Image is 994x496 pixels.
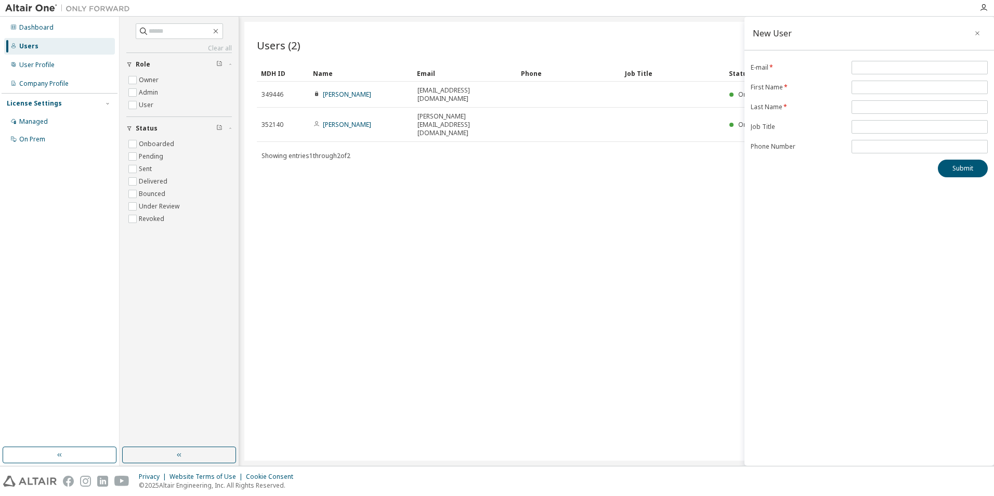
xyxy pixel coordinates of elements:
span: Clear filter [216,60,223,69]
div: Privacy [139,473,169,481]
button: Role [126,53,232,76]
img: Altair One [5,3,135,14]
label: Job Title [751,123,845,131]
label: Revoked [139,213,166,225]
div: Status [729,65,922,82]
div: Dashboard [19,23,54,32]
span: [PERSON_NAME][EMAIL_ADDRESS][DOMAIN_NAME] [417,112,512,137]
span: Role [136,60,150,69]
span: Status [136,124,158,133]
div: On Prem [19,135,45,143]
label: Delivered [139,175,169,188]
label: Last Name [751,103,845,111]
div: Phone [521,65,617,82]
label: Sent [139,163,154,175]
span: Onboarded [738,90,774,99]
p: © 2025 Altair Engineering, Inc. All Rights Reserved. [139,481,299,490]
img: altair_logo.svg [3,476,57,487]
label: First Name [751,83,845,92]
button: Status [126,117,232,140]
label: Onboarded [139,138,176,150]
span: [EMAIL_ADDRESS][DOMAIN_NAME] [417,86,512,103]
label: E-mail [751,63,845,72]
span: Clear filter [216,124,223,133]
a: [PERSON_NAME] [323,120,371,129]
button: Submit [938,160,988,177]
label: Bounced [139,188,167,200]
img: instagram.svg [80,476,91,487]
div: License Settings [7,99,62,108]
img: facebook.svg [63,476,74,487]
span: 349446 [261,90,283,99]
span: 352140 [261,121,283,129]
img: linkedin.svg [97,476,108,487]
label: Phone Number [751,142,845,151]
span: Onboarded [738,120,774,129]
div: Job Title [625,65,721,82]
label: Under Review [139,200,181,213]
label: Admin [139,86,160,99]
div: New User [753,29,792,37]
a: [PERSON_NAME] [323,90,371,99]
img: youtube.svg [114,476,129,487]
span: Showing entries 1 through 2 of 2 [261,151,350,160]
div: Cookie Consent [246,473,299,481]
div: MDH ID [261,65,305,82]
label: User [139,99,155,111]
a: Clear all [126,44,232,53]
label: Pending [139,150,165,163]
div: Name [313,65,409,82]
div: Email [417,65,513,82]
div: User Profile [19,61,55,69]
div: Company Profile [19,80,69,88]
div: Website Terms of Use [169,473,246,481]
label: Owner [139,74,161,86]
div: Users [19,42,38,50]
div: Managed [19,118,48,126]
span: Users (2) [257,38,300,53]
